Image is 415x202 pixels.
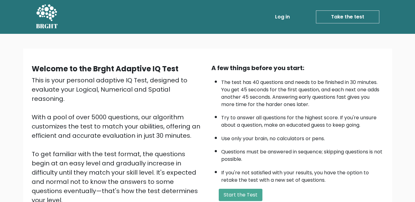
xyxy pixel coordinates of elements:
a: BRGHT [36,2,58,31]
a: Take the test [316,10,379,23]
li: Questions must be answered in sequence; skipping questions is not possible. [221,145,384,163]
div: A few things before you start: [211,63,384,73]
button: Start the Test [219,189,262,201]
li: If you're not satisfied with your results, you have the option to retake the test with a new set ... [221,166,384,184]
li: Try to answer all questions for the highest score. If you're unsure about a question, make an edu... [221,111,384,129]
b: Welcome to the Brght Adaptive IQ Test [32,64,178,74]
h5: BRGHT [36,22,58,30]
li: The test has 40 questions and needs to be finished in 30 minutes. You get 45 seconds for the firs... [221,76,384,108]
li: Use only your brain, no calculators or pens. [221,132,384,142]
a: Log in [273,11,292,23]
